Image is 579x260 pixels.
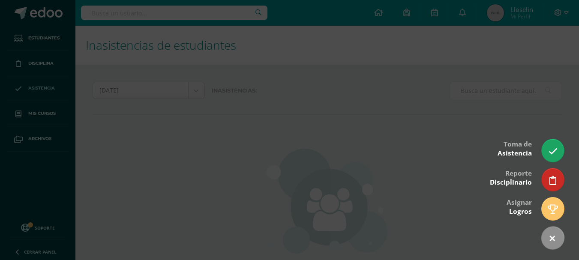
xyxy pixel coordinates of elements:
[509,207,532,216] span: Logros
[498,149,532,158] span: Asistencia
[498,134,532,162] div: Toma de
[490,163,532,191] div: Reporte
[507,192,532,220] div: Asignar
[490,178,532,187] span: Disciplinario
